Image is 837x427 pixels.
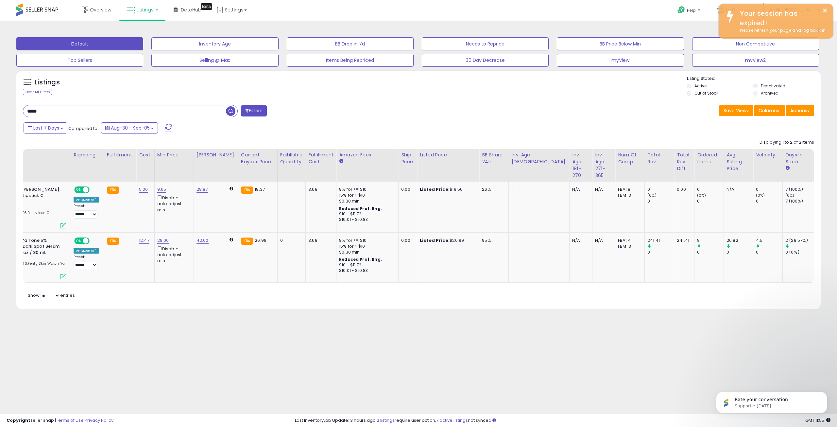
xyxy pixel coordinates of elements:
[756,193,765,198] small: (0%)
[697,238,724,243] div: 9
[482,151,506,165] div: BB Share 24h.
[339,262,393,268] div: $10 - $11.72
[255,237,266,243] span: 26.99
[230,238,233,242] i: Calculated using Dynamic Max Price.
[90,7,111,13] span: Overview
[280,151,303,165] div: Fulfillable Quantity
[24,122,67,133] button: Last 7 Days
[785,193,794,198] small: (0%)
[339,206,382,211] b: Reduced Prof. Rng.
[572,238,587,243] div: N/A
[401,238,412,243] div: 0.00
[618,243,640,249] div: FBM: 3
[754,105,785,116] button: Columns
[339,158,343,164] small: Amazon Fees.
[760,139,814,146] div: Displaying 1 to 2 of 2 items
[75,238,83,243] span: ON
[647,187,674,192] div: 0
[137,7,154,13] span: Listings
[572,187,587,192] div: N/A
[401,187,412,192] div: 0.00
[759,107,779,114] span: Columns
[420,187,474,192] div: $19.50
[139,186,148,193] a: 5.00
[595,187,610,192] div: N/A
[677,151,692,172] div: Total Rev. Diff.
[74,248,99,254] div: Amazon AI *
[618,151,642,165] div: Num of Comp.
[420,151,476,158] div: Listed Price
[511,151,567,165] div: Inv. Age [DEMOGRAPHIC_DATA]
[647,238,674,243] div: 241.41
[692,54,819,67] button: myView2
[482,238,504,243] div: 95%
[181,7,201,13] span: DataHub
[339,238,393,243] div: 8% for <= $10
[107,151,133,158] div: Fulfillment
[157,245,189,264] div: Disable auto adjust min
[241,105,266,116] button: Filters
[735,9,828,27] div: Your session has expired!
[697,249,724,255] div: 0
[618,187,640,192] div: FBA: 8
[107,187,119,194] small: FBA
[706,378,837,424] iframe: Intercom notifications message
[89,187,99,193] span: OFF
[201,3,212,10] div: Tooltip anchor
[339,243,393,249] div: 15% for > $10
[511,187,564,192] div: 1
[308,238,331,243] div: 3.68
[255,186,265,192] span: 18.37
[339,268,393,274] div: $10.01 - $10.83
[339,257,382,262] b: Reduced Prof. Rng.
[687,8,696,13] span: Help
[339,198,393,204] div: $0.30 min
[756,151,780,158] div: Velocity
[756,187,782,192] div: 0
[557,54,684,67] button: myView
[647,151,671,165] div: Total Rev.
[761,83,785,89] label: Deactivated
[677,238,689,243] div: 241.41
[726,249,753,255] div: 0
[595,238,610,243] div: N/A
[157,186,166,193] a: 9.65
[308,151,333,165] div: Fulfillment Cost
[107,238,119,245] small: FBA
[694,90,718,96] label: Out of Stock
[422,37,549,50] button: Needs to Reprice
[151,54,278,67] button: Selling @ Max
[157,194,189,213] div: Disable auto adjust min
[157,237,169,244] a: 29.00
[420,237,450,243] b: Listed Price:
[23,89,52,95] div: Clear All Filters
[74,204,99,219] div: Preset:
[785,238,812,243] div: 2 (28.57%)
[287,54,414,67] button: Items Being Repriced
[687,76,821,82] p: Listing States:
[786,105,814,116] button: Actions
[511,238,564,243] div: 1
[785,187,812,192] div: 7 (100%)
[697,198,724,204] div: 0
[101,122,158,133] button: Aug-30 - Sep-05
[111,125,150,131] span: Aug-30 - Sep-05
[694,83,707,89] label: Active
[75,187,83,193] span: ON
[761,90,778,96] label: Archived
[308,187,331,192] div: 3.68
[420,186,450,192] b: Listed Price:
[677,6,685,14] i: Get Help
[157,151,191,158] div: Min Price
[139,237,149,244] a: 12.47
[68,125,98,132] span: Compared to:
[482,187,504,192] div: 26%
[822,7,828,15] button: ×
[420,238,474,243] div: $26.99
[287,37,414,50] button: BB Drop in 7d
[557,37,684,50] button: BB Price Below Min
[692,37,819,50] button: Non Competitive
[697,187,724,192] div: 0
